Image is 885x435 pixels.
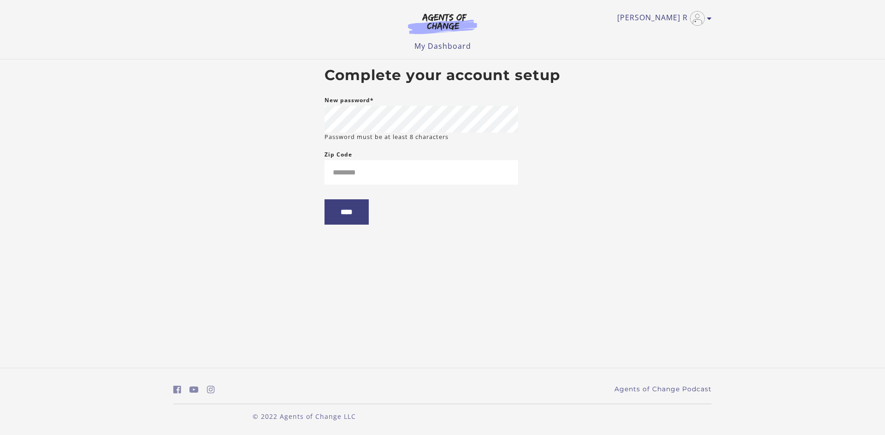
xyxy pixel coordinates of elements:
img: Agents of Change Logo [398,13,487,34]
p: © 2022 Agents of Change LLC [173,412,435,421]
i: https://www.facebook.com/groups/aswbtestprep (Open in a new window) [173,385,181,394]
i: https://www.instagram.com/agentsofchangeprep/ (Open in a new window) [207,385,215,394]
label: New password* [324,95,374,106]
a: https://www.youtube.com/c/AgentsofChangeTestPrepbyMeaganMitchell (Open in a new window) [189,383,199,396]
a: https://www.instagram.com/agentsofchangeprep/ (Open in a new window) [207,383,215,396]
a: Agents of Change Podcast [614,384,712,394]
a: Toggle menu [617,11,707,26]
i: https://www.youtube.com/c/AgentsofChangeTestPrepbyMeaganMitchell (Open in a new window) [189,385,199,394]
small: Password must be at least 8 characters [324,133,448,141]
label: Zip Code [324,149,352,160]
a: My Dashboard [414,41,471,51]
h2: Complete your account setup [324,67,560,84]
a: https://www.facebook.com/groups/aswbtestprep (Open in a new window) [173,383,181,396]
